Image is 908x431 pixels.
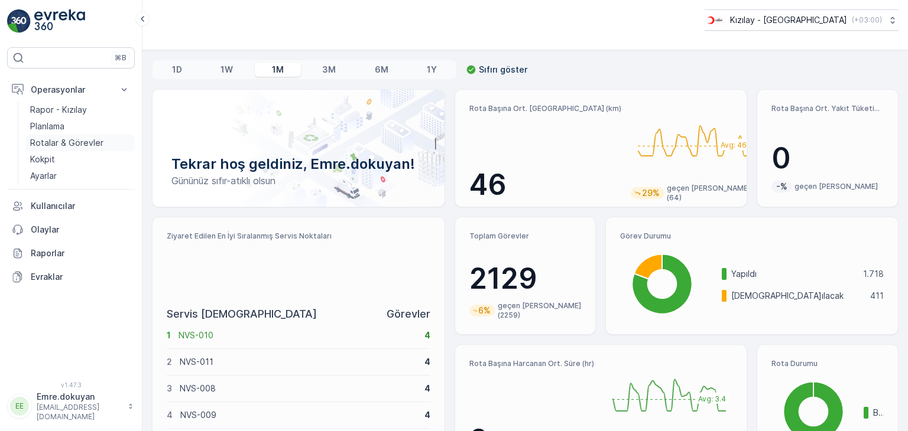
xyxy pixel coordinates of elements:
[37,403,122,422] p: [EMAIL_ADDRESS][DOMAIN_NAME]
[469,359,596,368] p: Rota Başına Harcanan Ort. Süre (hr)
[7,78,135,102] button: Operasyonlar
[469,104,621,113] p: Rota Başına Ort. [GEOGRAPHIC_DATA] (km)
[705,9,899,31] button: Kızılay - [GEOGRAPHIC_DATA](+03:00)
[7,9,31,33] img: logo
[30,137,103,149] p: Rotalar & Görevler
[387,306,430,322] p: Görevler
[498,301,582,320] p: geçen [PERSON_NAME] (2259)
[7,381,135,388] span: v 1.47.3
[873,407,884,419] p: Bitmiş
[171,174,426,188] p: Gününüz sıfır-atıklı olsun
[25,135,135,151] a: Rotalar & Görevler
[7,265,135,289] a: Evraklar
[479,64,527,76] p: Sıfırı göster
[220,64,233,76] p: 1W
[7,218,135,241] a: Olaylar
[167,306,317,322] p: Servis [DEMOGRAPHIC_DATA]
[30,104,87,116] p: Rapor - Kızılay
[7,194,135,218] a: Kullanıcılar
[180,409,417,421] p: NVS-009
[620,231,884,241] p: Görev Durumu
[180,383,417,394] p: NVS-008
[31,224,130,236] p: Olaylar
[172,64,182,76] p: 1D
[424,356,430,368] p: 4
[794,182,878,191] p: geçen [PERSON_NAME]
[469,231,582,241] p: Toplam Görevler
[30,170,57,182] p: Ayarlar
[771,104,884,113] p: Rota Başına Ort. Yakıt Tüketimi (lt)
[171,155,426,174] p: Tekrar hoş geldiniz, Emre.dokuyan!
[667,184,757,203] p: geçen [PERSON_NAME] (64)
[771,141,884,176] p: 0
[25,168,135,184] a: Ayarlar
[31,271,130,283] p: Evraklar
[870,290,884,302] p: 411
[375,64,388,76] p: 6M
[30,120,64,132] p: Planlama
[30,154,55,165] p: Kokpit
[272,64,284,76] p: 1M
[34,9,85,33] img: logo_light-DOdMpM7g.png
[167,409,173,421] p: 4
[25,102,135,118] a: Rapor - Kızılay
[25,118,135,135] a: Planlama
[641,187,661,199] p: 29%
[477,305,492,316] p: 6%
[771,359,884,368] p: Rota Durumu
[775,181,789,192] p: -%
[424,329,430,341] p: 4
[7,391,135,422] button: EEEmre.dokuyan[EMAIL_ADDRESS][DOMAIN_NAME]
[469,167,621,203] p: 46
[167,329,171,341] p: 1
[730,14,847,26] p: Kızılay - [GEOGRAPHIC_DATA]
[167,356,172,368] p: 2
[731,268,855,280] p: Yapıldı
[180,356,417,368] p: NVS-011
[424,409,430,421] p: 4
[424,383,430,394] p: 4
[31,247,130,259] p: Raporlar
[731,290,862,302] p: [DEMOGRAPHIC_DATA]ılacak
[852,15,882,25] p: ( +03:00 )
[10,397,29,416] div: EE
[31,200,130,212] p: Kullanıcılar
[705,14,725,27] img: k%C4%B1z%C4%B1lay_D5CCths_t1JZB0k.png
[167,383,172,394] p: 3
[115,53,127,63] p: ⌘B
[7,241,135,265] a: Raporlar
[863,268,884,280] p: 1.718
[179,329,417,341] p: NVS-010
[427,64,437,76] p: 1Y
[469,261,582,296] p: 2129
[322,64,336,76] p: 3M
[167,231,430,241] p: Ziyaret Edilen En İyi Sıralanmış Servis Noktaları
[31,84,111,96] p: Operasyonlar
[25,151,135,168] a: Kokpit
[37,391,122,403] p: Emre.dokuyan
